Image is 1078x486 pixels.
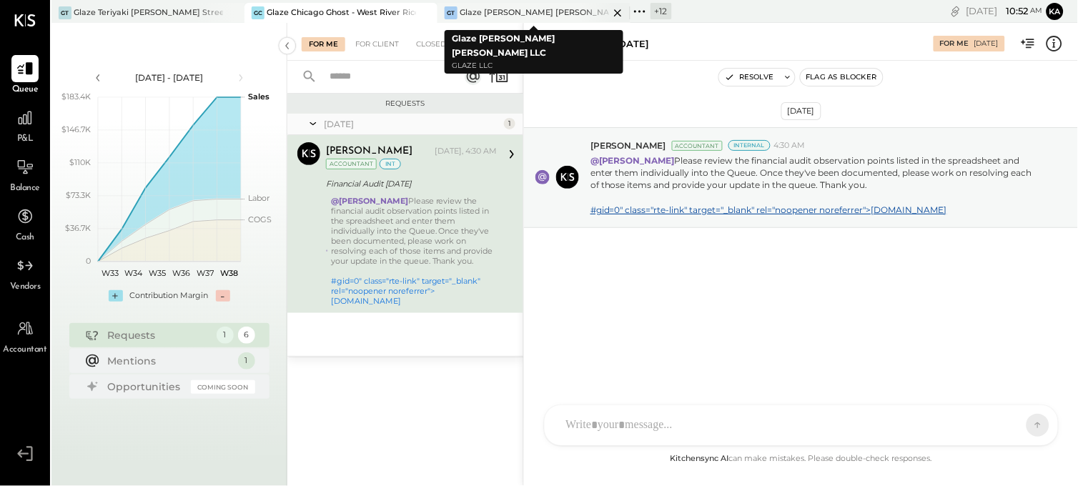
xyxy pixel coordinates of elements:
[940,39,969,49] div: For Me
[74,7,223,19] div: Glaze Teriyaki [PERSON_NAME] Street - [PERSON_NAME] River [PERSON_NAME] LLC
[445,6,458,19] div: GT
[590,204,947,215] a: #gid=0" class="rte-link" target="_blank" rel="noopener noreferrer">[DOMAIN_NAME]
[124,268,143,278] text: W34
[238,327,255,344] div: 6
[108,328,209,342] div: Requests
[248,91,269,101] text: Sales
[69,157,91,167] text: $110K
[109,290,123,302] div: +
[10,182,40,195] span: Balance
[252,6,264,19] div: GC
[16,232,34,244] span: Cash
[452,33,555,58] b: Glaze [PERSON_NAME] [PERSON_NAME] LLC
[109,71,230,84] div: [DATE] - [DATE]
[380,159,401,169] div: int
[949,4,963,19] div: copy link
[238,352,255,370] div: 1
[61,91,91,101] text: $183.4K
[149,268,166,278] text: W35
[1000,4,1029,18] span: 10 : 52
[1,104,49,146] a: P&L
[219,268,237,278] text: W38
[331,276,481,306] a: #gid=0" class="rte-link" target="_blank" rel="noopener noreferrer">[DOMAIN_NAME]
[348,37,406,51] div: For Client
[326,144,412,159] div: [PERSON_NAME]
[1,154,49,195] a: Balance
[172,268,190,278] text: W36
[66,190,91,200] text: $73.3K
[12,84,39,96] span: Queue
[61,124,91,134] text: $146.7K
[65,223,91,233] text: $36.7K
[302,37,345,51] div: For Me
[10,281,41,294] span: Vendors
[216,290,230,302] div: -
[1,203,49,244] a: Cash
[4,344,47,357] span: Accountant
[191,380,255,394] div: Coming Soon
[248,214,272,224] text: COGS
[248,194,269,204] text: Labor
[590,155,675,166] strong: @[PERSON_NAME]
[781,102,821,120] div: [DATE]
[590,154,1043,216] p: Please review the financial audit observation points listed in the spreadsheet and enter them ind...
[974,39,999,49] div: [DATE]
[672,141,723,151] div: Accountant
[1047,3,1064,20] button: Ka
[651,3,672,19] div: + 12
[331,196,408,206] strong: @[PERSON_NAME]
[267,7,416,19] div: Glaze Chicago Ghost - West River Rice LLC
[295,99,516,109] div: Requests
[590,139,666,152] span: [PERSON_NAME]
[326,159,377,169] div: Accountant
[108,354,231,368] div: Mentions
[504,118,515,129] div: 1
[435,146,497,157] div: [DATE], 4:30 AM
[86,256,91,266] text: 0
[966,4,1043,18] div: [DATE]
[728,140,771,151] div: Internal
[108,380,184,394] div: Opportunities
[59,6,71,19] div: GT
[409,37,453,51] div: Closed
[1,315,49,357] a: Accountant
[326,177,493,191] div: Financial Audit [DATE]
[217,327,234,344] div: 1
[324,118,500,130] div: [DATE]
[17,133,34,146] span: P&L
[1,55,49,96] a: Queue
[1031,6,1043,16] span: am
[331,196,497,306] div: Please review the financial audit observation points listed in the spreadsheet and enter them ind...
[452,60,616,72] p: Glaze LLC
[1,252,49,294] a: Vendors
[101,268,118,278] text: W33
[774,140,806,152] span: 4:30 AM
[460,7,609,19] div: Glaze [PERSON_NAME] [PERSON_NAME] LLC
[197,268,214,278] text: W37
[801,69,883,86] button: Flag as Blocker
[719,69,779,86] button: Resolve
[130,290,209,302] div: Contribution Margin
